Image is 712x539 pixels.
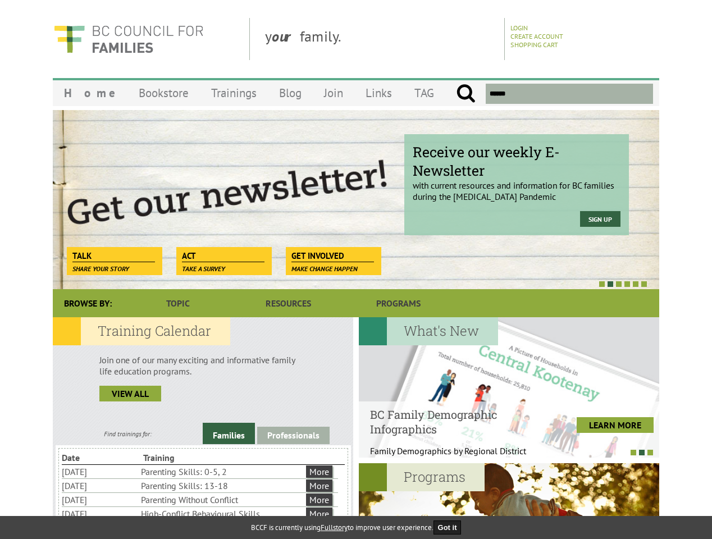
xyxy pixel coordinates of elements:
[344,289,454,317] a: Programs
[67,247,161,263] a: Talk Share your story
[141,465,304,478] li: Parenting Skills: 0-5, 2
[510,40,558,49] a: Shopping Cart
[291,250,374,262] span: Get Involved
[577,417,654,433] a: LEARN MORE
[233,289,343,317] a: Resources
[370,445,538,468] p: Family Demographics by Regional District Th...
[200,80,268,106] a: Trainings
[141,479,304,492] li: Parenting Skills: 13-18
[99,354,307,377] p: Join one of our many exciting and informative family life education programs.
[370,407,538,436] h4: BC Family Demographic Infographics
[99,386,161,401] a: view all
[123,289,233,317] a: Topic
[306,479,332,492] a: More
[359,463,485,491] h2: Programs
[53,289,123,317] div: Browse By:
[62,493,139,506] li: [DATE]
[306,508,332,520] a: More
[127,80,200,106] a: Bookstore
[53,430,203,438] div: Find trainings for:
[141,493,304,506] li: Parenting Without Conflict
[141,507,304,520] li: High-Conflict Behavioural Skills
[403,80,445,106] a: TAG
[359,317,498,345] h2: What's New
[53,18,204,60] img: BC Council for FAMILIES
[72,264,129,273] span: Share your story
[313,80,354,106] a: Join
[53,80,127,106] a: Home
[256,18,505,60] div: y family.
[62,507,139,520] li: [DATE]
[268,80,313,106] a: Blog
[272,27,300,45] strong: our
[257,427,330,444] a: Professionals
[413,143,620,180] span: Receive our weekly E-Newsletter
[456,84,476,104] input: Submit
[354,80,403,106] a: Links
[286,247,380,263] a: Get Involved Make change happen
[433,520,462,535] button: Got it
[182,250,264,262] span: Act
[53,317,230,345] h2: Training Calendar
[580,211,620,227] a: Sign Up
[510,32,563,40] a: Create Account
[143,451,222,464] li: Training
[510,24,528,32] a: Login
[62,479,139,492] li: [DATE]
[321,523,348,532] a: Fullstory
[306,494,332,506] a: More
[62,465,139,478] li: [DATE]
[203,423,255,444] a: Families
[182,264,225,273] span: Take a survey
[306,465,332,478] a: More
[176,247,270,263] a: Act Take a survey
[291,264,358,273] span: Make change happen
[72,250,155,262] span: Talk
[62,451,141,464] li: Date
